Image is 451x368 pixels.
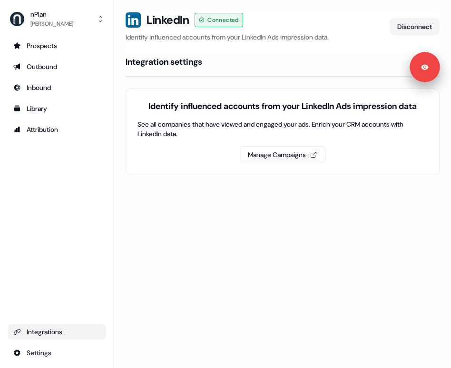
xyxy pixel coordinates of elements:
span: Connected [207,15,239,25]
div: [PERSON_NAME] [30,19,73,29]
div: See all companies that have viewed and engaged your ads. Enrich your CRM accounts with LinkedIn d... [137,119,428,139]
a: Go to attribution [8,122,106,137]
div: Identify influenced accounts from your LinkedIn Ads impression data [148,100,417,112]
a: Go to Inbound [8,80,106,95]
button: nPlan[PERSON_NAME] [8,8,106,30]
div: Integrations [13,327,100,337]
div: Prospects [13,41,100,50]
a: Go to prospects [8,38,106,53]
div: Library [13,104,100,113]
h3: LinkedIn [147,13,189,27]
div: nPlan [30,10,73,19]
div: Outbound [13,62,100,71]
div: Settings [13,348,100,358]
a: Go to outbound experience [8,59,106,74]
button: Manage Campaigns [240,146,325,163]
a: Go to templates [8,101,106,116]
p: Identify influenced accounts from your LinkedIn Ads impression data. [126,32,382,42]
div: Inbound [13,83,100,92]
a: Go to integrations [8,345,106,360]
div: Attribution [13,125,100,134]
h4: Integration settings [126,56,202,68]
a: Go to integrations [8,324,106,339]
button: Disconnect [390,18,440,35]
